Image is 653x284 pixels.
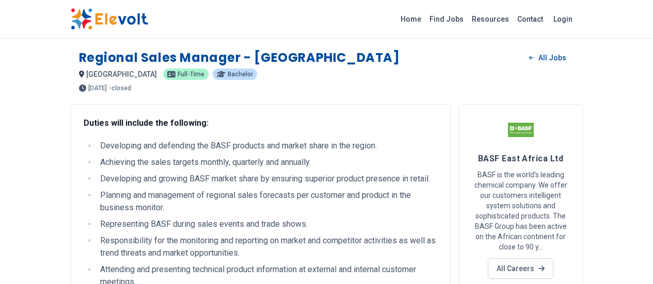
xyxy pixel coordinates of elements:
a: All Careers [488,258,553,279]
p: - closed [109,85,131,91]
a: Find Jobs [425,11,468,27]
span: [DATE] [88,85,107,91]
a: Resources [468,11,513,27]
a: All Jobs [521,50,574,65]
span: Bachelor [228,71,253,77]
li: Achieving the sales targets monthly, quarterly and annually. [97,156,438,169]
a: Contact [513,11,547,27]
a: Home [396,11,425,27]
p: BASF is the world's leading chemical company. We offer our customers intelligent system solutions... [472,170,570,252]
a: Login [547,9,579,29]
span: [GEOGRAPHIC_DATA] [86,70,157,78]
li: Representing BASF during sales events and trade shows. [97,218,438,230]
img: Elevolt [71,8,148,30]
li: Planning and management of regional sales forecasts per customer and product in the business moni... [97,189,438,214]
li: Developing and defending the BASF products and market share in the region. [97,140,438,152]
li: Developing and growing BASF market share by ensuring superior product presence in retail. [97,173,438,185]
h1: Regional Sales Manager - [GEOGRAPHIC_DATA] [79,49,400,66]
strong: Duties will include the following: [84,118,209,128]
span: BASF East Africa Ltd [478,154,563,163]
span: Full-time [178,71,204,77]
img: BASF East Africa Ltd [508,117,534,143]
li: Responsibility for the monitoring and reporting on market and competitor activities as well as tr... [97,235,438,259]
